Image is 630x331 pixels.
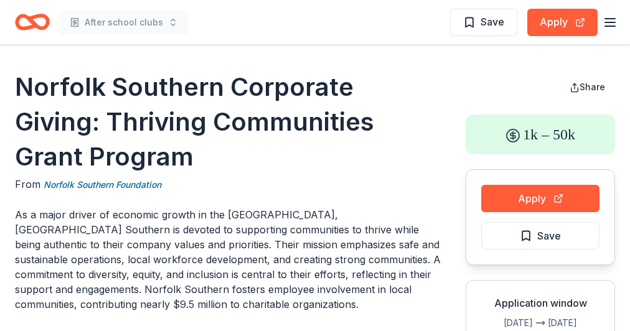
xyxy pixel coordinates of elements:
[44,177,161,192] a: Norfolk Southern Foundation
[527,9,598,36] button: Apply
[481,185,599,212] button: Apply
[476,315,533,330] div: [DATE]
[60,10,188,35] button: After school clubs
[15,70,441,174] h1: Norfolk Southern Corporate Giving: Thriving Communities Grant Program
[481,222,599,249] button: Save
[85,15,163,30] span: After school clubs
[481,14,504,30] span: Save
[15,207,441,312] p: As a major driver of economic growth in the [GEOGRAPHIC_DATA], [GEOGRAPHIC_DATA] Southern is devo...
[537,228,561,244] span: Save
[15,7,50,37] a: Home
[548,315,604,330] div: [DATE]
[466,114,615,154] div: 1k – 50k
[560,75,615,100] button: Share
[450,9,517,36] button: Save
[476,296,604,310] div: Application window
[15,177,441,192] div: From
[580,82,605,92] span: Share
